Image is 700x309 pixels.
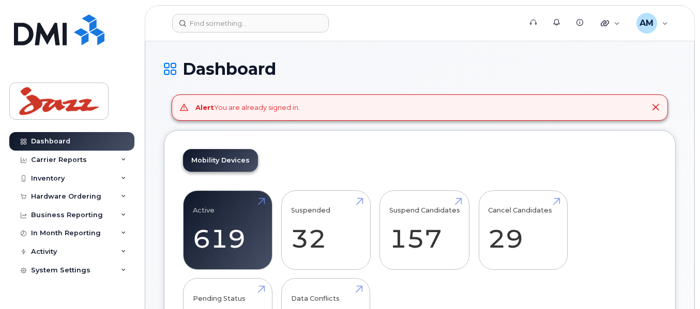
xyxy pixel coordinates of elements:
a: Suspended 32 [291,196,361,264]
a: Active 619 [193,196,263,264]
a: Suspend Candidates 157 [389,196,460,264]
a: Mobility Devices [183,149,258,172]
h1: Dashboard [164,60,676,78]
a: Cancel Candidates 29 [488,196,558,264]
strong: Alert [195,103,214,111]
div: You are already signed in. [195,103,300,112]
